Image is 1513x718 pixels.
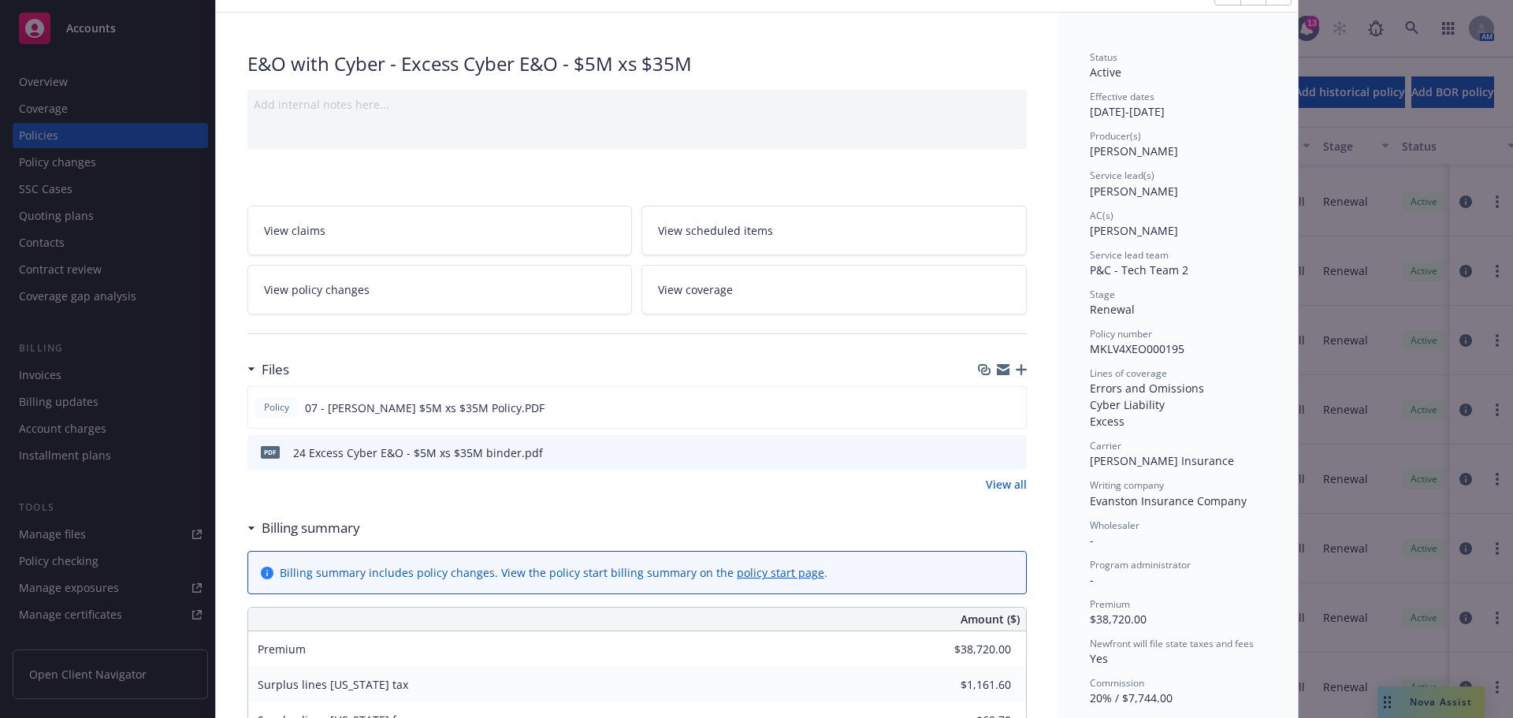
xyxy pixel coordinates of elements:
span: Renewal [1090,302,1135,317]
span: Premium [1090,597,1130,611]
span: - [1090,572,1094,587]
span: Policy number [1090,327,1152,340]
span: Producer(s) [1090,129,1141,143]
div: Add internal notes here... [254,96,1020,113]
a: policy start page [737,565,824,580]
span: [PERSON_NAME] Insurance [1090,453,1234,468]
span: Amount ($) [961,611,1020,627]
span: Evanston Insurance Company [1090,493,1247,508]
span: Effective dates [1090,90,1154,103]
span: 20% / $7,744.00 [1090,690,1173,705]
span: View coverage [658,281,733,298]
div: Excess [1090,413,1266,430]
span: Stage [1090,288,1115,301]
h3: Files [262,359,289,380]
div: Errors and Omissions [1090,380,1266,396]
h3: Billing summary [262,518,360,538]
span: [PERSON_NAME] [1090,223,1178,238]
a: View policy changes [247,265,633,314]
span: Carrier [1090,439,1121,452]
span: AC(s) [1090,209,1113,222]
a: View all [986,476,1027,493]
span: Writing company [1090,478,1164,492]
button: download file [981,445,994,461]
span: Premium [258,642,306,657]
span: - [1090,533,1094,548]
span: [PERSON_NAME] [1090,143,1178,158]
span: View claims [264,222,325,239]
div: Files [247,359,289,380]
span: Newfront will file state taxes and fees [1090,637,1254,650]
div: [DATE] - [DATE] [1090,90,1266,120]
div: Billing summary includes policy changes. View the policy start billing summary on the . [280,564,827,581]
div: Billing summary [247,518,360,538]
span: [PERSON_NAME] [1090,184,1178,199]
a: View scheduled items [641,206,1027,255]
input: 0.00 [918,638,1020,661]
div: Cyber Liability [1090,396,1266,413]
span: P&C - Tech Team 2 [1090,262,1188,277]
span: View policy changes [264,281,370,298]
span: MKLV4XEO000195 [1090,341,1184,356]
span: Status [1090,50,1117,64]
span: View scheduled items [658,222,773,239]
span: $38,720.00 [1090,612,1147,627]
span: Policy [261,400,292,415]
span: 07 - [PERSON_NAME] $5M xs $35M Policy.PDF [305,400,545,416]
div: E&O with Cyber - Excess Cyber E&O - $5M xs $35M [247,50,1027,77]
button: preview file [1006,400,1020,416]
input: 0.00 [918,673,1020,697]
span: Service lead team [1090,248,1169,262]
button: download file [980,400,993,416]
span: Lines of coverage [1090,366,1167,380]
span: Yes [1090,651,1108,666]
span: pdf [261,446,280,458]
div: 24 Excess Cyber E&O - $5M xs $35M binder.pdf [293,445,543,461]
span: Active [1090,65,1121,80]
button: preview file [1006,445,1020,461]
a: View claims [247,206,633,255]
span: Program administrator [1090,558,1191,571]
span: Service lead(s) [1090,169,1154,182]
span: Surplus lines [US_STATE] tax [258,677,408,692]
a: View coverage [641,265,1027,314]
span: Wholesaler [1090,519,1139,532]
span: Commission [1090,676,1144,690]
